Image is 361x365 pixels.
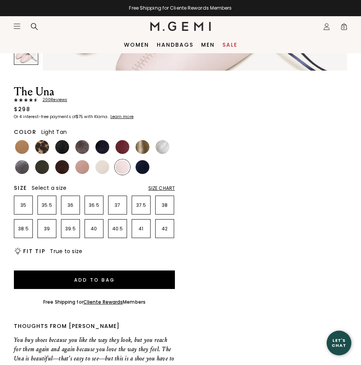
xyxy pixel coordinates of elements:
[50,247,82,255] span: True to size
[327,338,351,348] div: Let's Chat
[85,202,103,208] p: 36.5
[41,128,67,136] span: Light Tan
[32,184,66,192] span: Select a size
[38,98,67,102] span: 200 Review s
[110,115,134,119] a: Learn more
[61,202,80,208] p: 36
[55,140,69,154] img: Black
[124,42,149,48] a: Women
[43,299,146,305] div: Free Shipping for Members
[83,299,123,305] a: Cliente Rewards
[75,140,89,154] img: Cocoa
[157,42,193,48] a: Handbags
[132,226,150,232] p: 41
[55,160,69,174] img: Chocolate
[61,226,80,232] p: 39.5
[95,140,109,154] img: Midnight Blue
[108,226,127,232] p: 40.5
[115,140,129,154] img: Burgundy
[95,160,109,174] img: Ecru
[14,105,30,113] div: $298
[156,202,174,208] p: 38
[75,160,89,174] img: Antique Rose
[38,202,56,208] p: 35.5
[201,42,215,48] a: Men
[14,114,76,120] klarna-placement-style-body: Or 4 interest-free payments of
[23,248,45,254] h2: Fit Tip
[222,42,237,48] a: Sale
[85,226,103,232] p: 40
[14,323,175,329] div: Thoughts from [PERSON_NAME]
[150,22,211,31] img: M.Gemi
[148,185,175,191] div: Size Chart
[136,160,149,174] img: Navy
[136,140,149,154] img: Gold
[108,202,127,208] p: 37
[15,140,29,154] img: Light Tan
[38,226,56,232] p: 39
[15,160,29,174] img: Gunmetal
[76,114,83,120] klarna-placement-style-amount: $75
[13,22,21,30] button: Open site menu
[115,160,129,174] img: Ballerina Pink
[14,86,175,98] h1: The Una
[14,129,37,135] h2: Color
[340,24,348,32] span: 0
[14,270,175,289] button: Add to Bag
[132,202,150,208] p: 37.5
[156,226,174,232] p: 42
[14,98,175,102] a: 200Reviews
[14,202,32,208] p: 35
[35,140,49,154] img: Leopard Print
[14,226,32,232] p: 38.5
[14,185,27,191] h2: Size
[35,160,49,174] img: Military
[156,140,169,154] img: Silver
[110,114,134,120] klarna-placement-style-cta: Learn more
[84,114,109,120] klarna-placement-style-body: with Klarna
